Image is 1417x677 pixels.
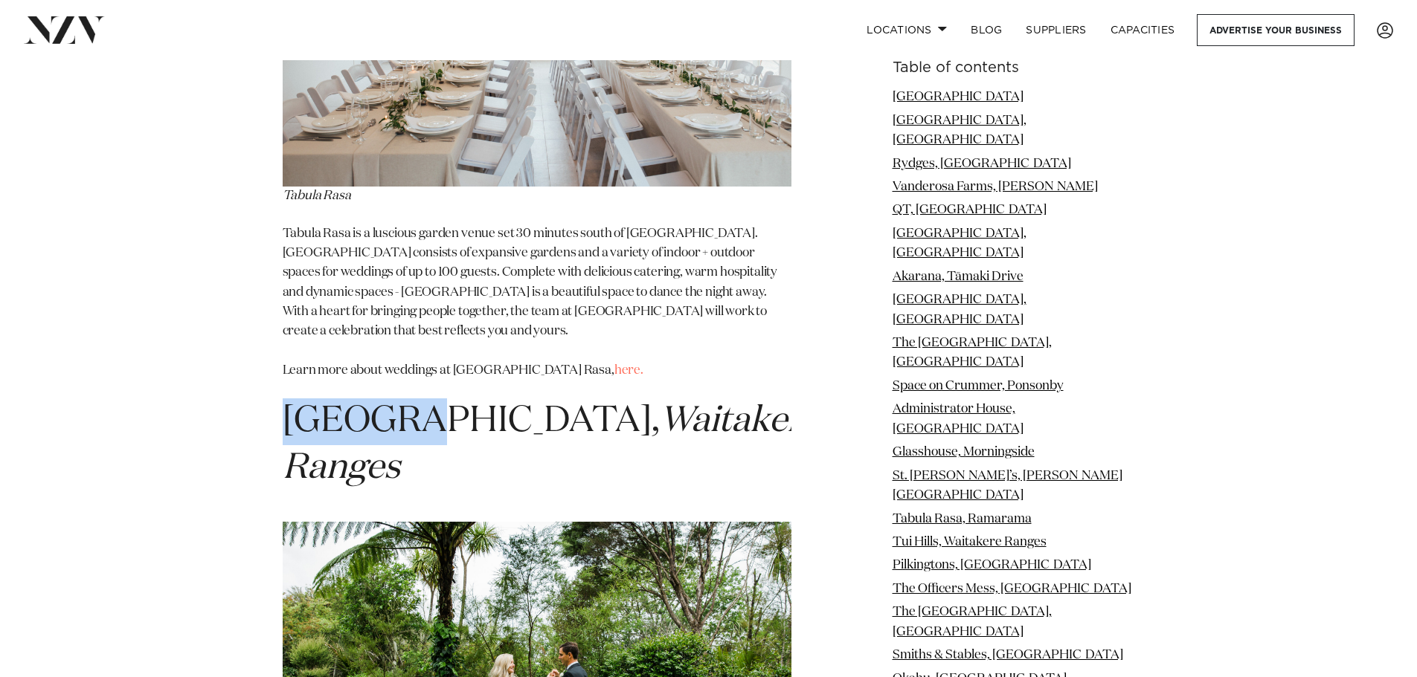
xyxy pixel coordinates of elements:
a: Vanderosa Farms, [PERSON_NAME] [893,181,1098,193]
a: The [GEOGRAPHIC_DATA], [GEOGRAPHIC_DATA] [893,337,1052,369]
a: [GEOGRAPHIC_DATA] [893,91,1024,103]
a: St. [PERSON_NAME]’s, [PERSON_NAME][GEOGRAPHIC_DATA] [893,469,1122,501]
span: Tabula Rasa [283,10,791,202]
a: Rydges, [GEOGRAPHIC_DATA] [893,157,1071,169]
a: Space on Crummer, Ponsonby [893,380,1064,392]
a: here. [614,364,643,377]
a: QT, [GEOGRAPHIC_DATA] [893,204,1047,216]
a: Tui Hills, Waitakere Ranges [893,536,1047,548]
a: SUPPLIERS [1014,14,1098,46]
a: BLOG [959,14,1014,46]
a: Glasshouse, Morningside [893,446,1035,459]
span: Learn more about weddings at [GEOGRAPHIC_DATA] Rasa, [283,364,643,377]
span: [GEOGRAPHIC_DATA], [283,404,820,486]
h6: Table of contents [893,60,1135,76]
a: The [GEOGRAPHIC_DATA], [GEOGRAPHIC_DATA] [893,606,1052,638]
a: [GEOGRAPHIC_DATA], [GEOGRAPHIC_DATA] [893,294,1026,325]
a: [GEOGRAPHIC_DATA], [GEOGRAPHIC_DATA] [893,227,1026,259]
a: Administrator House, [GEOGRAPHIC_DATA] [893,403,1024,435]
a: Akarana, Tāmaki Drive [893,271,1024,283]
a: Advertise your business [1197,14,1355,46]
a: Locations [855,14,959,46]
a: Capacities [1099,14,1187,46]
a: The Officers Mess, [GEOGRAPHIC_DATA] [893,583,1131,595]
a: Pilkingtons, [GEOGRAPHIC_DATA] [893,559,1091,571]
img: nzv-logo.png [24,16,105,43]
a: [GEOGRAPHIC_DATA], [GEOGRAPHIC_DATA] [893,114,1026,146]
a: Smiths & Stables, [GEOGRAPHIC_DATA] [893,649,1123,661]
p: Tabula Rasa is a luscious garden venue set 30 minutes south of [GEOGRAPHIC_DATA]. [GEOGRAPHIC_DAT... [283,224,791,381]
a: Tabula Rasa, Ramarama [893,512,1032,525]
